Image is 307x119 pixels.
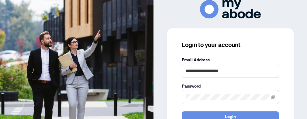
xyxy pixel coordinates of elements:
label: Password [182,83,279,89]
span: eye-invisible [271,95,275,99]
h3: Login to your account [182,41,279,49]
label: Email Address [182,56,279,63]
